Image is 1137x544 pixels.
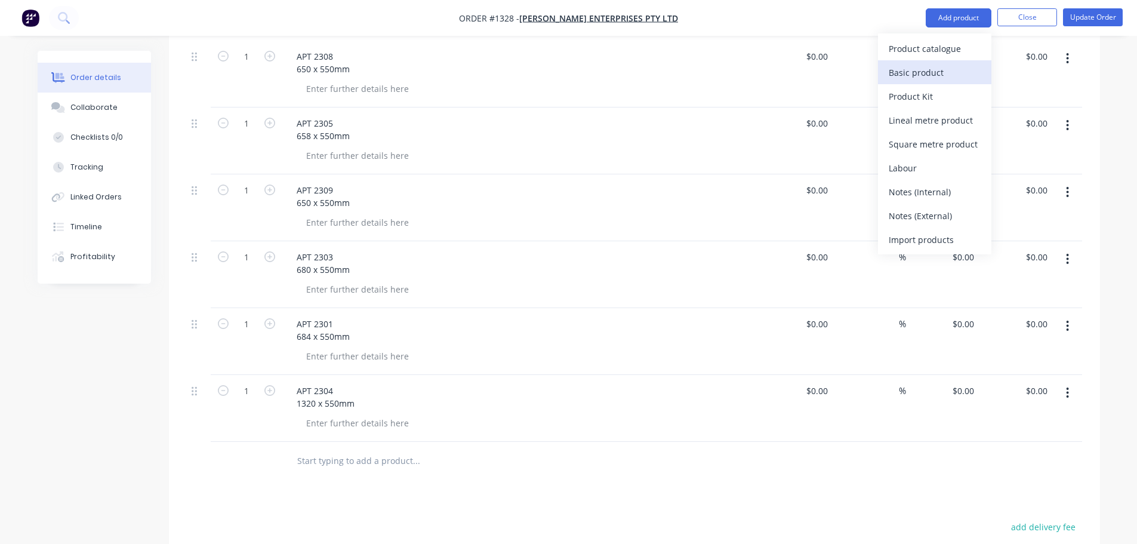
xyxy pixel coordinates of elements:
div: APT 2304 1320 x 550mm [287,382,364,412]
span: Order #1328 - [459,13,519,24]
div: Product catalogue [889,40,981,57]
div: APT 2309 650 x 550mm [287,182,359,211]
button: Update Order [1063,8,1123,26]
div: Import products [889,231,981,248]
img: Factory [21,9,39,27]
div: Checklists 0/0 [70,132,123,143]
div: Linked Orders [70,192,122,202]
div: Square metre product [889,136,981,153]
button: Checklists 0/0 [38,122,151,152]
div: Timeline [70,222,102,232]
button: add delivery fee [1005,519,1082,535]
button: Collaborate [38,93,151,122]
div: Collaborate [70,102,118,113]
button: Linked Orders [38,182,151,212]
div: APT 2308 650 x 550mm [287,48,359,78]
div: APT 2301 684 x 550mm [287,315,359,345]
div: Product Kit [889,88,981,105]
div: Lineal metre product [889,112,981,129]
span: % [899,317,906,331]
div: APT 2303 680 x 550mm [287,248,359,278]
span: % [899,250,906,264]
div: Notes (External) [889,207,981,225]
span: % [899,384,906,398]
div: Notes (Internal) [889,183,981,201]
button: Close [997,8,1057,26]
button: Tracking [38,152,151,182]
input: Start typing to add a product... [297,449,535,473]
div: Profitability [70,251,115,262]
div: Tracking [70,162,103,173]
a: [PERSON_NAME] Enterprises PTY LTD [519,13,678,24]
button: Profitability [38,242,151,272]
button: Timeline [38,212,151,242]
div: Order details [70,72,121,83]
button: Order details [38,63,151,93]
div: Labour [889,159,981,177]
div: APT 2305 658 x 550mm [287,115,359,145]
button: Add product [926,8,991,27]
div: Basic product [889,64,981,81]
